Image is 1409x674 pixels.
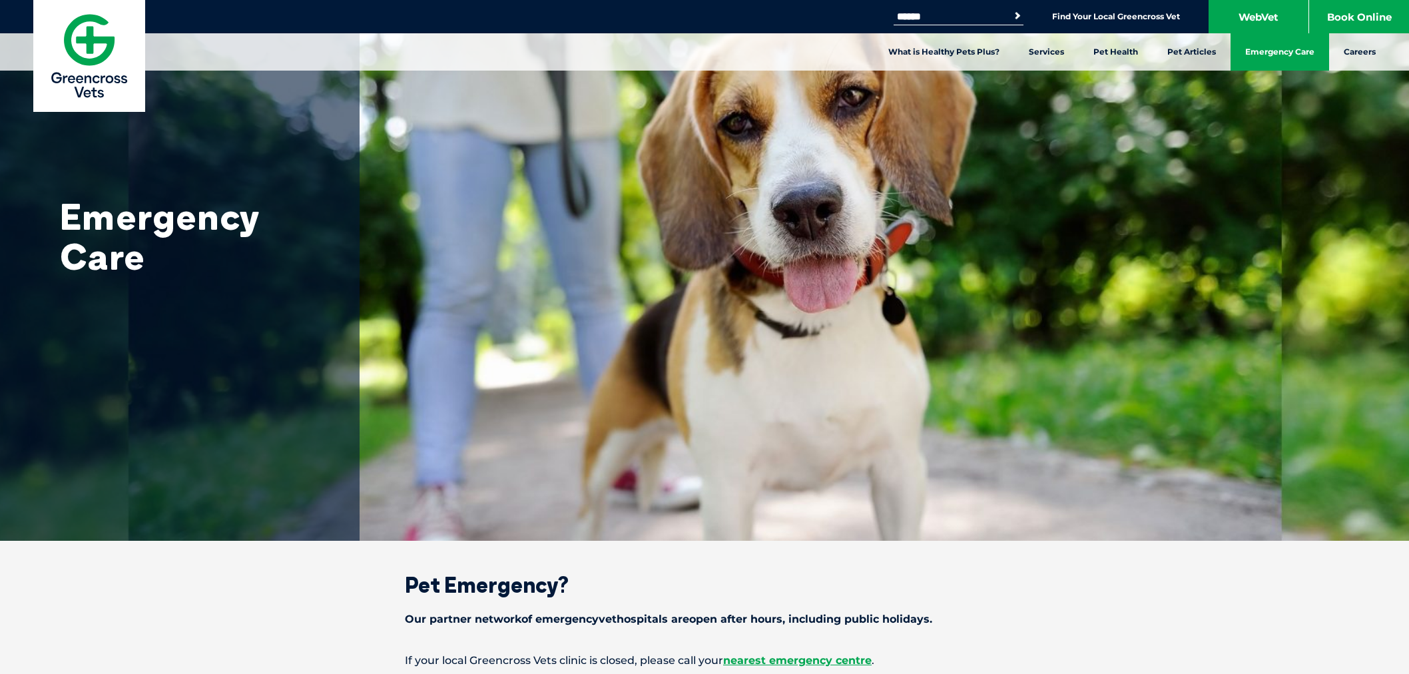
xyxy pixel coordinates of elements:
span: Our partner network [405,613,521,625]
a: Services [1014,33,1079,71]
a: What is Healthy Pets Plus? [874,33,1014,71]
a: Emergency Care [1231,33,1329,71]
span: If your local Greencross Vets clinic is closed, please call your [405,654,723,667]
span: . [872,654,874,667]
span: hospitals [617,613,668,625]
a: Pet Health [1079,33,1153,71]
a: nearest emergency centre [723,654,872,667]
span: vet [599,613,617,625]
span: are [671,613,689,625]
span: open after hours, including public holidays. [689,613,932,625]
button: Search [1011,9,1024,23]
span: of emergency [521,613,599,625]
h2: Pet Emergency? [358,574,1051,595]
a: Find Your Local Greencross Vet [1052,11,1180,22]
a: Careers [1329,33,1390,71]
h1: Emergency Care [60,196,326,276]
a: Pet Articles [1153,33,1231,71]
